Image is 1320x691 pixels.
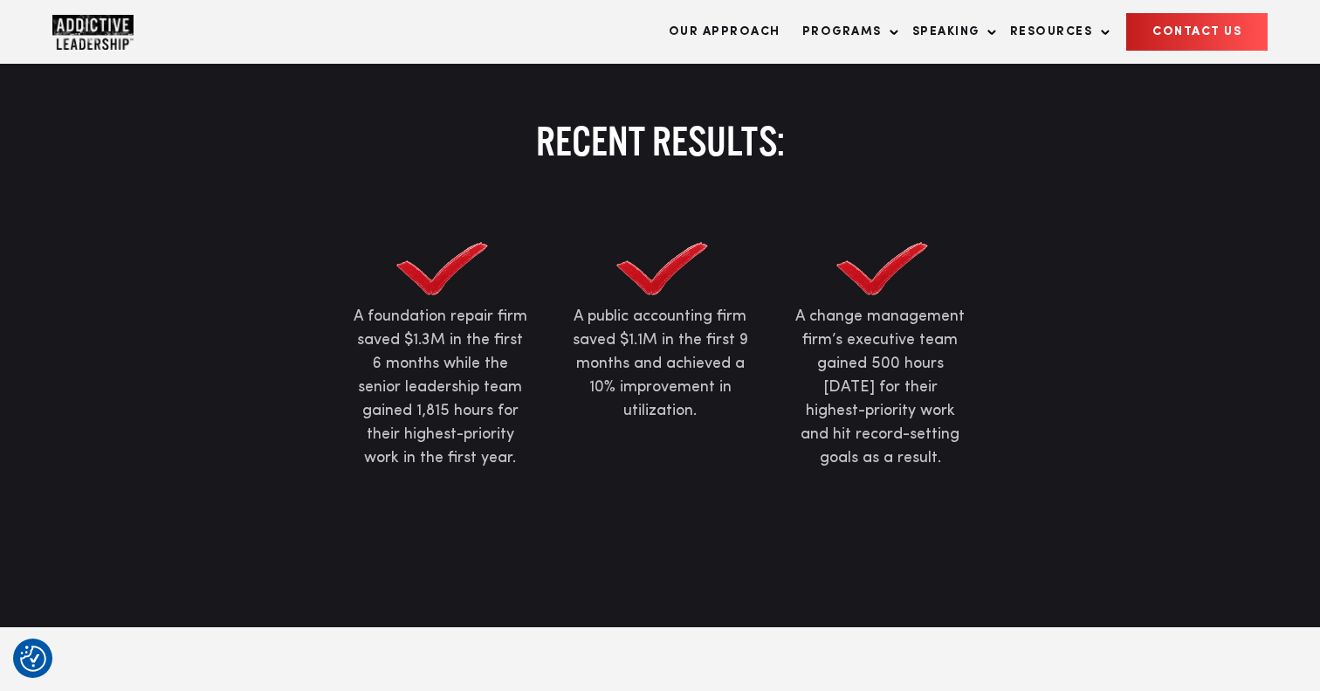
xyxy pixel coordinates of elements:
a: CONTACT US [1126,13,1268,51]
a: Our Approach [660,14,789,50]
a: Home [52,15,157,50]
img: Revisit consent button [20,646,46,672]
h2: Recent results: [302,117,1018,165]
button: Consent Preferences [20,646,46,672]
a: Programs [794,14,899,50]
a: Speaking [904,14,997,50]
a: Resources [1001,14,1110,50]
p: A foundation repair firm saved $1.3M in the first 6 months while the senior leadership team gaine... [352,305,528,470]
p: A change management firm’s executive team gained 500 hours [DATE] for their highest-priority work... [792,305,968,470]
img: Company Logo [52,15,134,50]
p: A public accounting firm saved $1.1M in the first 9 months and achieved a 10% improvement in util... [572,305,748,423]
